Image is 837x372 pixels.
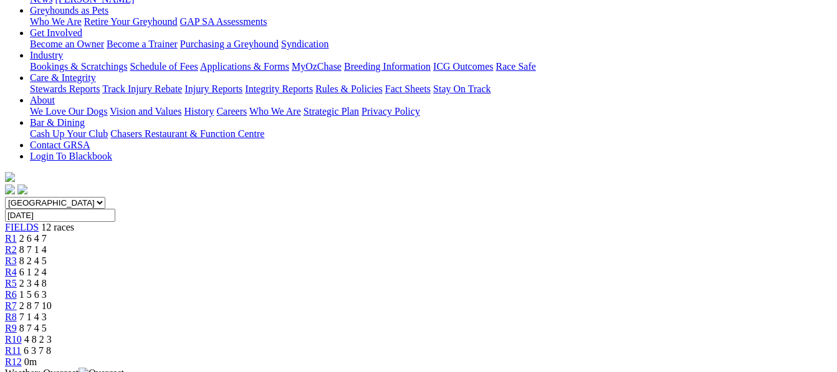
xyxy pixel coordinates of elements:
span: 2 8 7 10 [19,300,52,311]
span: 7 1 4 3 [19,312,47,322]
div: Care & Integrity [30,83,832,95]
a: Chasers Restaurant & Function Centre [110,128,264,139]
div: Greyhounds as Pets [30,16,832,27]
a: Who We Are [30,16,82,27]
a: Become an Owner [30,39,104,49]
a: Stewards Reports [30,83,100,94]
a: Integrity Reports [245,83,313,94]
a: Greyhounds as Pets [30,5,108,16]
img: twitter.svg [17,184,27,194]
span: 8 7 4 5 [19,323,47,333]
a: Schedule of Fees [130,61,198,72]
a: R12 [5,356,22,367]
a: Contact GRSA [30,140,90,150]
a: Bookings & Scratchings [30,61,127,72]
a: R11 [5,345,21,356]
span: 12 races [41,222,74,232]
a: Track Injury Rebate [102,83,182,94]
a: Privacy Policy [361,106,420,117]
a: R5 [5,278,17,289]
a: Retire Your Greyhound [84,16,178,27]
a: Rules & Policies [315,83,383,94]
a: Injury Reports [184,83,242,94]
span: 2 3 4 8 [19,278,47,289]
a: ICG Outcomes [433,61,493,72]
div: Get Involved [30,39,832,50]
div: About [30,106,832,117]
a: R4 [5,267,17,277]
a: Cash Up Your Club [30,128,108,139]
a: R9 [5,323,17,333]
a: MyOzChase [292,61,342,72]
a: Industry [30,50,63,60]
span: 8 7 1 4 [19,244,47,255]
a: Purchasing a Greyhound [180,39,279,49]
a: Fact Sheets [385,83,431,94]
a: Bar & Dining [30,117,85,128]
a: GAP SA Assessments [180,16,267,27]
a: Applications & Forms [200,61,289,72]
div: Industry [30,61,832,72]
a: R3 [5,255,17,266]
span: 6 3 7 8 [24,345,51,356]
span: 8 2 4 5 [19,255,47,266]
a: Login To Blackbook [30,151,112,161]
a: Vision and Values [110,106,181,117]
a: Careers [216,106,247,117]
div: Bar & Dining [30,128,832,140]
a: Race Safe [495,61,535,72]
a: We Love Our Dogs [30,106,107,117]
a: Who We Are [249,106,301,117]
span: 6 1 2 4 [19,267,47,277]
a: R1 [5,233,17,244]
span: 4 8 2 3 [24,334,52,345]
a: Become a Trainer [107,39,178,49]
a: R2 [5,244,17,255]
a: R10 [5,334,22,345]
a: FIELDS [5,222,39,232]
a: About [30,95,55,105]
input: Select date [5,209,115,222]
a: R6 [5,289,17,300]
a: Get Involved [30,27,82,38]
a: Stay On Track [433,83,490,94]
a: Breeding Information [344,61,431,72]
a: R8 [5,312,17,322]
span: 2 6 4 7 [19,233,47,244]
span: 1 5 6 3 [19,289,47,300]
a: Care & Integrity [30,72,96,83]
img: logo-grsa-white.png [5,172,15,182]
a: History [184,106,214,117]
span: 0m [24,356,37,367]
a: R7 [5,300,17,311]
img: facebook.svg [5,184,15,194]
a: Syndication [281,39,328,49]
a: Strategic Plan [304,106,359,117]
